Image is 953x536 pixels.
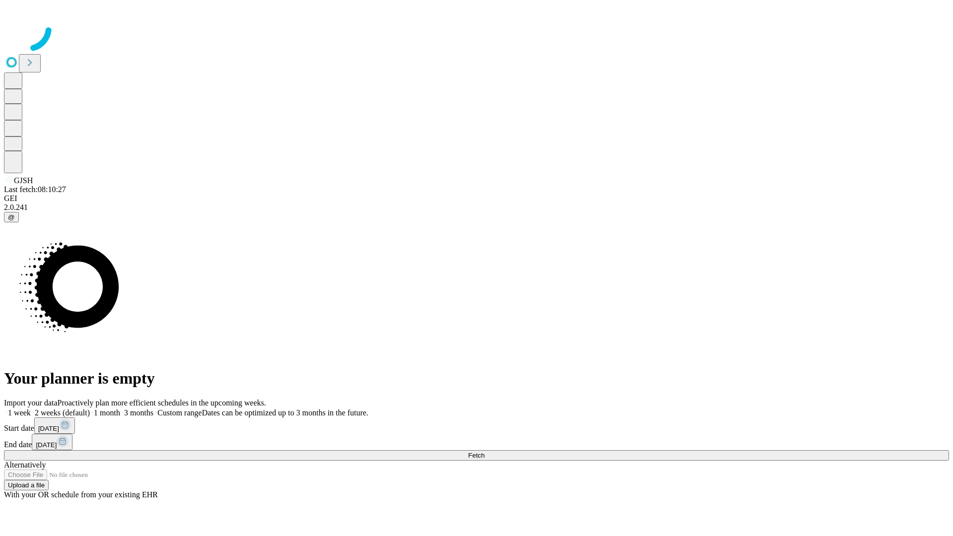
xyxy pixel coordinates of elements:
[8,213,15,221] span: @
[35,408,90,417] span: 2 weeks (default)
[4,434,949,450] div: End date
[38,425,59,432] span: [DATE]
[157,408,202,417] span: Custom range
[4,450,949,461] button: Fetch
[4,369,949,388] h1: Your planner is empty
[468,452,484,459] span: Fetch
[94,408,120,417] span: 1 month
[4,194,949,203] div: GEI
[4,480,49,490] button: Upload a file
[8,408,31,417] span: 1 week
[14,176,33,185] span: GJSH
[4,203,949,212] div: 2.0.241
[58,399,266,407] span: Proactively plan more efficient schedules in the upcoming weeks.
[4,185,66,194] span: Last fetch: 08:10:27
[34,417,75,434] button: [DATE]
[4,399,58,407] span: Import your data
[4,417,949,434] div: Start date
[4,461,46,469] span: Alternatively
[202,408,368,417] span: Dates can be optimized up to 3 months in the future.
[32,434,72,450] button: [DATE]
[124,408,153,417] span: 3 months
[36,441,57,449] span: [DATE]
[4,212,19,222] button: @
[4,490,158,499] span: With your OR schedule from your existing EHR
